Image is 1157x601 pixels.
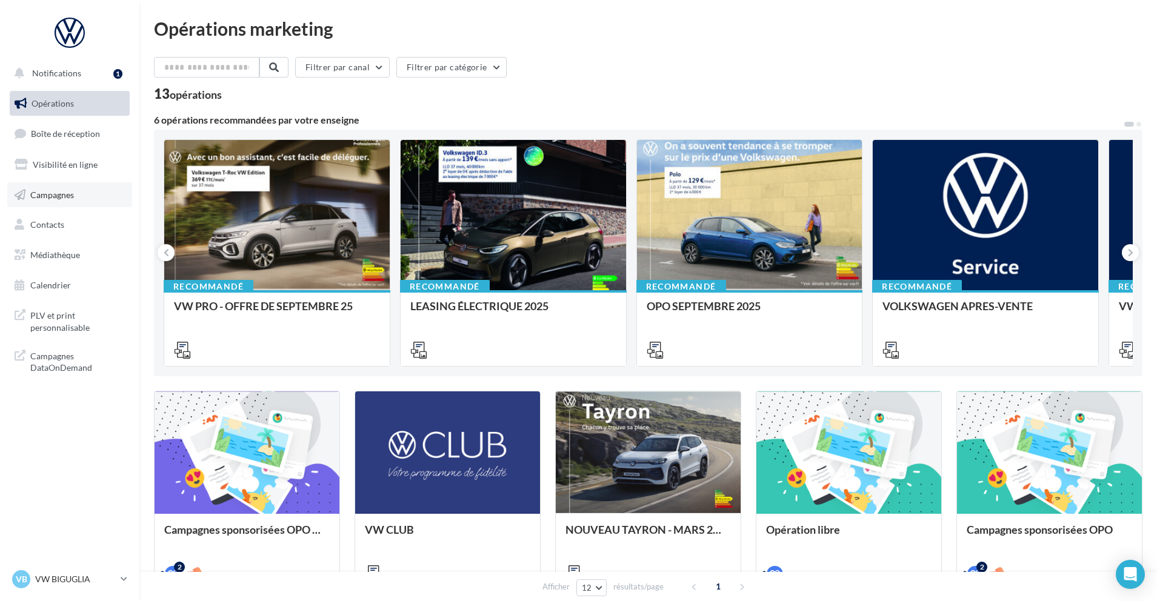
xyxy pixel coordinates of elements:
button: Notifications 1 [7,61,127,86]
div: LEASING ÉLECTRIQUE 2025 [410,300,616,324]
div: VW PRO - OFFRE DE SEPTEMBRE 25 [174,300,380,324]
span: Campagnes [30,189,74,199]
span: Calendrier [30,280,71,290]
span: Boîte de réception [31,128,100,139]
span: 12 [582,583,592,593]
span: Contacts [30,219,64,230]
span: 1 [709,577,728,596]
div: opérations [170,89,222,100]
a: Opérations [7,91,132,116]
p: VW BIGUGLIA [35,573,116,585]
a: Campagnes [7,182,132,208]
div: 1 [113,69,122,79]
span: Visibilité en ligne [33,159,98,170]
div: 6 opérations recommandées par votre enseigne [154,115,1123,125]
span: Médiathèque [30,250,80,260]
a: VB VW BIGUGLIA [10,568,130,591]
div: VW CLUB [365,523,530,548]
a: Calendrier [7,273,132,298]
div: 13 [154,87,222,101]
div: Recommandé [872,280,962,293]
span: Notifications [32,68,81,78]
a: Visibilité en ligne [7,152,132,178]
div: Recommandé [400,280,490,293]
span: résultats/page [613,581,664,593]
span: VB [16,573,27,585]
span: Opérations [32,98,74,108]
div: Campagnes sponsorisées OPO Septembre [164,523,330,548]
button: Filtrer par catégorie [396,57,507,78]
a: Contacts [7,212,132,237]
button: 12 [576,579,607,596]
div: Campagnes sponsorisées OPO [967,523,1132,548]
div: Open Intercom Messenger [1116,560,1145,589]
div: Opération libre [766,523,932,548]
a: Médiathèque [7,242,132,268]
div: 2 [174,562,185,573]
span: Afficher [542,581,570,593]
div: VOLKSWAGEN APRES-VENTE [882,300,1089,324]
div: NOUVEAU TAYRON - MARS 2025 [565,523,731,548]
div: 2 [976,562,987,573]
a: Boîte de réception [7,121,132,147]
span: Campagnes DataOnDemand [30,348,125,374]
a: PLV et print personnalisable [7,302,132,338]
div: OPO SEPTEMBRE 2025 [647,300,853,324]
button: Filtrer par canal [295,57,390,78]
span: PLV et print personnalisable [30,307,125,333]
div: Recommandé [164,280,253,293]
div: Opérations marketing [154,19,1142,38]
div: Recommandé [636,280,726,293]
a: Campagnes DataOnDemand [7,343,132,379]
